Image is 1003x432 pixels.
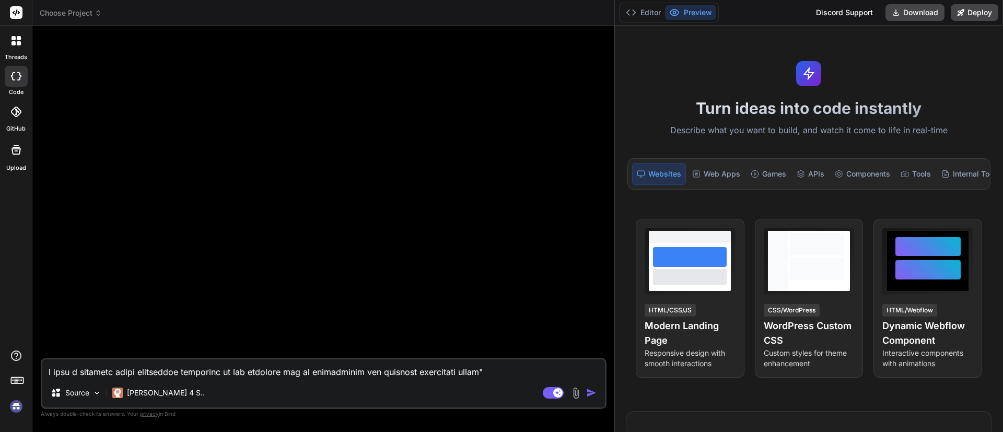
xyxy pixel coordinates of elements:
button: Download [885,4,944,21]
button: Deploy [951,4,998,21]
label: GitHub [6,124,26,133]
img: signin [7,398,25,415]
img: Claude 4 Sonnet [112,388,123,398]
img: icon [586,388,597,398]
h4: WordPress Custom CSS [764,319,855,348]
p: Interactive components with animations [882,348,973,369]
div: Discord Support [810,4,879,21]
div: HTML/CSS/JS [645,304,696,317]
div: Websites [632,163,686,185]
p: Always double-check its answers. Your in Bind [41,409,607,419]
div: Components [831,163,894,185]
p: Source [65,388,89,398]
p: Custom styles for theme enhancement [764,348,855,369]
h4: Modern Landing Page [645,319,736,348]
div: Web Apps [688,163,744,185]
button: Preview [665,5,716,20]
h4: Dynamic Webflow Component [882,319,973,348]
div: Tools [896,163,935,185]
h1: Turn ideas into code instantly [621,99,997,118]
p: Responsive design with smooth interactions [645,348,736,369]
img: Pick Models [92,389,101,398]
div: CSS/WordPress [764,304,820,317]
div: HTML/Webflow [882,304,937,317]
p: [PERSON_NAME] 4 S.. [127,388,205,398]
button: Editor [622,5,665,20]
label: threads [5,53,27,62]
div: APIs [792,163,829,185]
label: Upload [6,164,26,172]
span: privacy [140,411,159,417]
label: code [9,88,24,97]
div: Games [747,163,790,185]
img: attachment [570,387,582,399]
span: Choose Project [40,8,102,18]
p: Describe what you want to build, and watch it come to life in real-time [621,124,997,137]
